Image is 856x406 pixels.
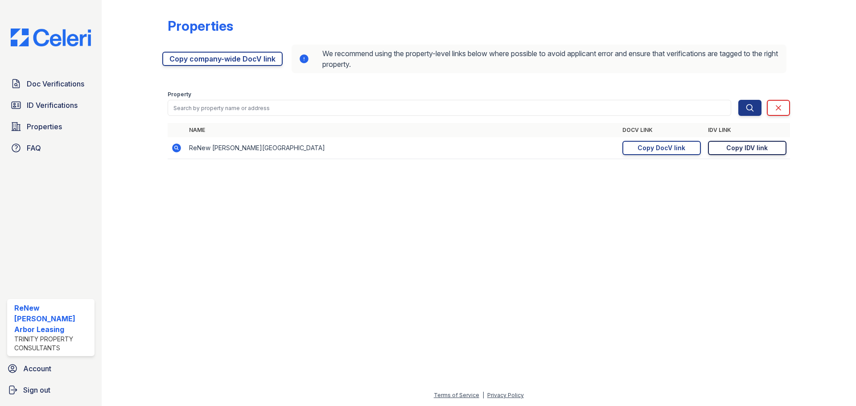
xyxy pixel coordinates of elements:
a: Account [4,360,98,377]
a: ID Verifications [7,96,95,114]
div: We recommend using the property-level links below where possible to avoid applicant error and ens... [292,45,786,73]
div: Trinity Property Consultants [14,335,91,353]
a: Copy company-wide DocV link [162,52,283,66]
div: | [482,392,484,398]
a: Sign out [4,381,98,399]
span: Sign out [23,385,50,395]
th: Name [185,123,619,137]
a: Properties [7,118,95,135]
label: Property [168,91,191,98]
span: Account [23,363,51,374]
span: Doc Verifications [27,78,84,89]
span: ID Verifications [27,100,78,111]
div: Copy DocV link [638,144,685,152]
div: Properties [168,18,233,34]
td: ReNew [PERSON_NAME][GEOGRAPHIC_DATA] [185,137,619,159]
a: Copy DocV link [622,141,701,155]
a: Terms of Service [434,392,479,398]
th: IDV Link [704,123,790,137]
a: Copy IDV link [708,141,786,155]
a: Privacy Policy [487,392,524,398]
div: Copy IDV link [726,144,768,152]
span: Properties [27,121,62,132]
th: DocV Link [619,123,704,137]
span: FAQ [27,143,41,153]
input: Search by property name or address [168,100,731,116]
a: FAQ [7,139,95,157]
div: ReNew [PERSON_NAME] Arbor Leasing [14,303,91,335]
a: Doc Verifications [7,75,95,93]
img: CE_Logo_Blue-a8612792a0a2168367f1c8372b55b34899dd931a85d93a1a3d3e32e68fde9ad4.png [4,29,98,46]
